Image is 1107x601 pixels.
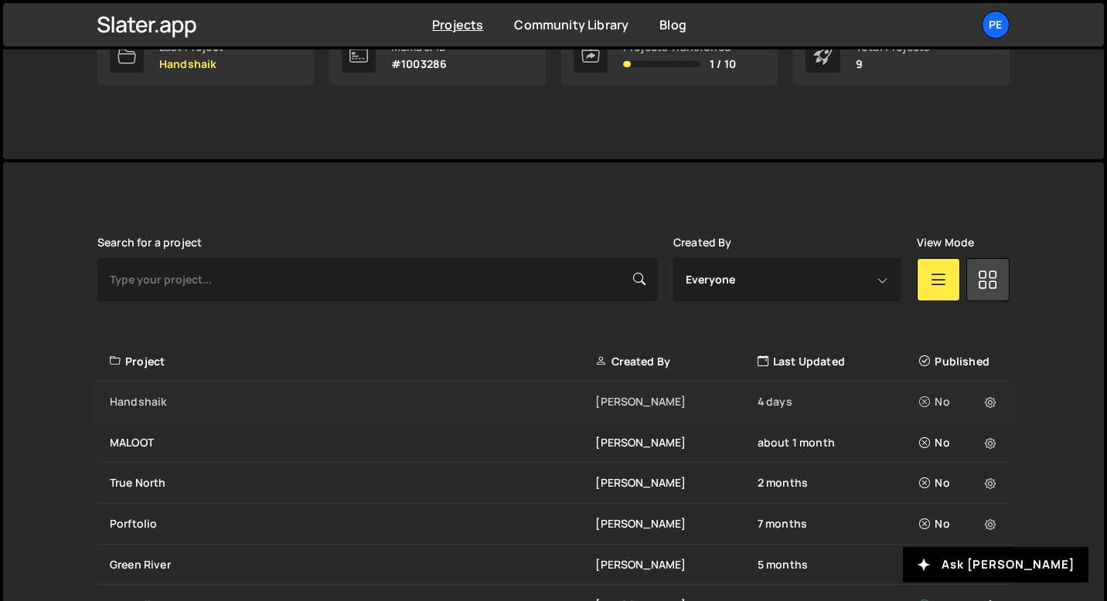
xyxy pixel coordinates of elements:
p: #1003286 [391,58,447,70]
div: No [919,435,1000,450]
a: Community Library [514,16,628,33]
a: Green River [PERSON_NAME] 5 months No [97,545,1010,586]
p: 9 [856,58,930,70]
div: 2 months [758,475,919,491]
input: Type your project... [97,258,658,301]
div: Project [110,354,595,369]
div: 5 months [758,557,919,572]
a: Porftolio [PERSON_NAME] 7 months No [97,504,1010,545]
div: Projects Transferred [623,41,736,53]
div: [PERSON_NAME] [595,475,757,491]
div: No [919,394,1000,409]
div: No [919,516,1000,531]
div: 4 days [758,394,919,409]
label: View Mode [917,236,974,249]
span: 1 / 10 [710,58,736,70]
div: Created By [595,354,757,369]
div: [PERSON_NAME] [595,557,757,572]
div: Published [919,354,1000,369]
div: True North [110,475,595,491]
div: [PERSON_NAME] [595,435,757,450]
label: Search for a project [97,236,202,249]
a: MALOOT [PERSON_NAME] about 1 month No [97,423,1010,463]
div: Last Project [159,41,223,53]
a: Projects [432,16,483,33]
button: Ask [PERSON_NAME] [903,547,1088,582]
a: Pe [982,11,1010,39]
div: No [919,475,1000,491]
div: Porftolio [110,516,595,531]
div: [PERSON_NAME] [595,394,757,409]
div: about 1 month [758,435,919,450]
div: [PERSON_NAME] [595,516,757,531]
div: 7 months [758,516,919,531]
div: Member ID [391,41,447,53]
div: Handshaik [110,394,595,409]
div: MALOOT [110,435,595,450]
div: Total Projects [856,41,930,53]
a: True North [PERSON_NAME] 2 months No [97,463,1010,504]
label: Created By [673,236,732,249]
div: Last Updated [758,354,919,369]
p: Handshaik [159,58,223,70]
div: Green River [110,557,595,572]
a: Blog [659,16,686,33]
a: Handshaik [PERSON_NAME] 4 days No [97,382,1010,423]
a: Last Project Handshaik [97,26,314,85]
